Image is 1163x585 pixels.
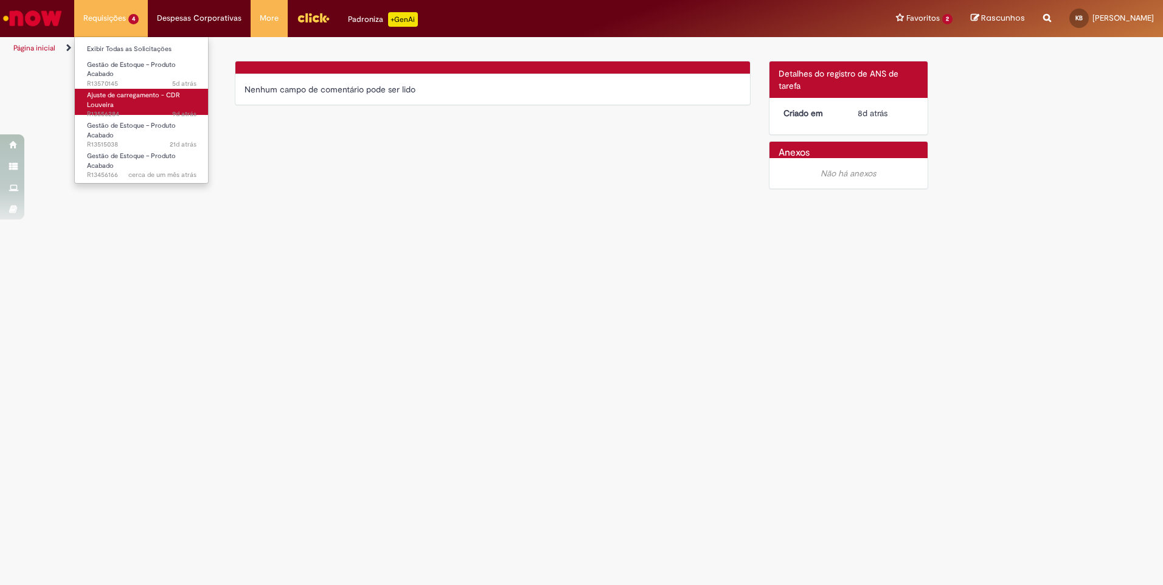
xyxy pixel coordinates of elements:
img: ServiceNow [1,6,64,30]
ul: Trilhas de página [9,37,766,60]
span: 8d atrás [858,108,887,119]
time: 23/09/2025 11:25:02 [858,108,887,119]
time: 22/09/2025 16:33:56 [172,109,196,119]
span: Despesas Corporativas [157,12,241,24]
img: click_logo_yellow_360x200.png [297,9,330,27]
a: Rascunhos [971,13,1025,24]
span: Detalhes do registro de ANS de tarefa [779,68,898,91]
span: [PERSON_NAME] [1092,13,1154,23]
div: Nenhum campo de comentário pode ser lido [245,83,741,95]
ul: Requisições [74,36,209,184]
span: Gestão de Estoque – Produto Acabado [87,151,176,170]
span: cerca de um mês atrás [128,170,196,179]
a: Aberto R13570145 : Gestão de Estoque – Produto Acabado [75,58,209,85]
span: 4 [128,14,139,24]
span: Favoritos [906,12,940,24]
div: Padroniza [348,12,418,27]
h2: Anexos [779,148,810,159]
span: Requisições [83,12,126,24]
span: Gestão de Estoque – Produto Acabado [87,121,176,140]
span: 5d atrás [172,79,196,88]
div: 23/09/2025 11:25:02 [858,107,914,119]
span: R13456166 [87,170,196,180]
a: Aberto R13556284 : Ajuste de carregamento - CDR Louveira [75,89,209,115]
span: KB [1075,14,1083,22]
a: Aberto R13515038 : Gestão de Estoque – Produto Acabado [75,119,209,145]
em: Não há anexos [821,168,876,179]
span: 2 [942,14,953,24]
dt: Criado em [774,107,849,119]
span: More [260,12,279,24]
span: R13556284 [87,109,196,119]
span: Gestão de Estoque – Produto Acabado [87,60,176,79]
span: 21d atrás [170,140,196,149]
span: Rascunhos [981,12,1025,24]
time: 10/09/2025 13:45:11 [170,140,196,149]
a: Página inicial [13,43,55,53]
p: +GenAi [388,12,418,27]
time: 28/08/2025 09:27:37 [128,170,196,179]
a: Aberto R13456166 : Gestão de Estoque – Produto Acabado [75,150,209,176]
span: Ajuste de carregamento - CDR Louveira [87,91,180,109]
span: R13570145 [87,79,196,89]
span: R13515038 [87,140,196,150]
span: 9d atrás [172,109,196,119]
a: Exibir Todas as Solicitações [75,43,209,56]
time: 26/09/2025 11:33:04 [172,79,196,88]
